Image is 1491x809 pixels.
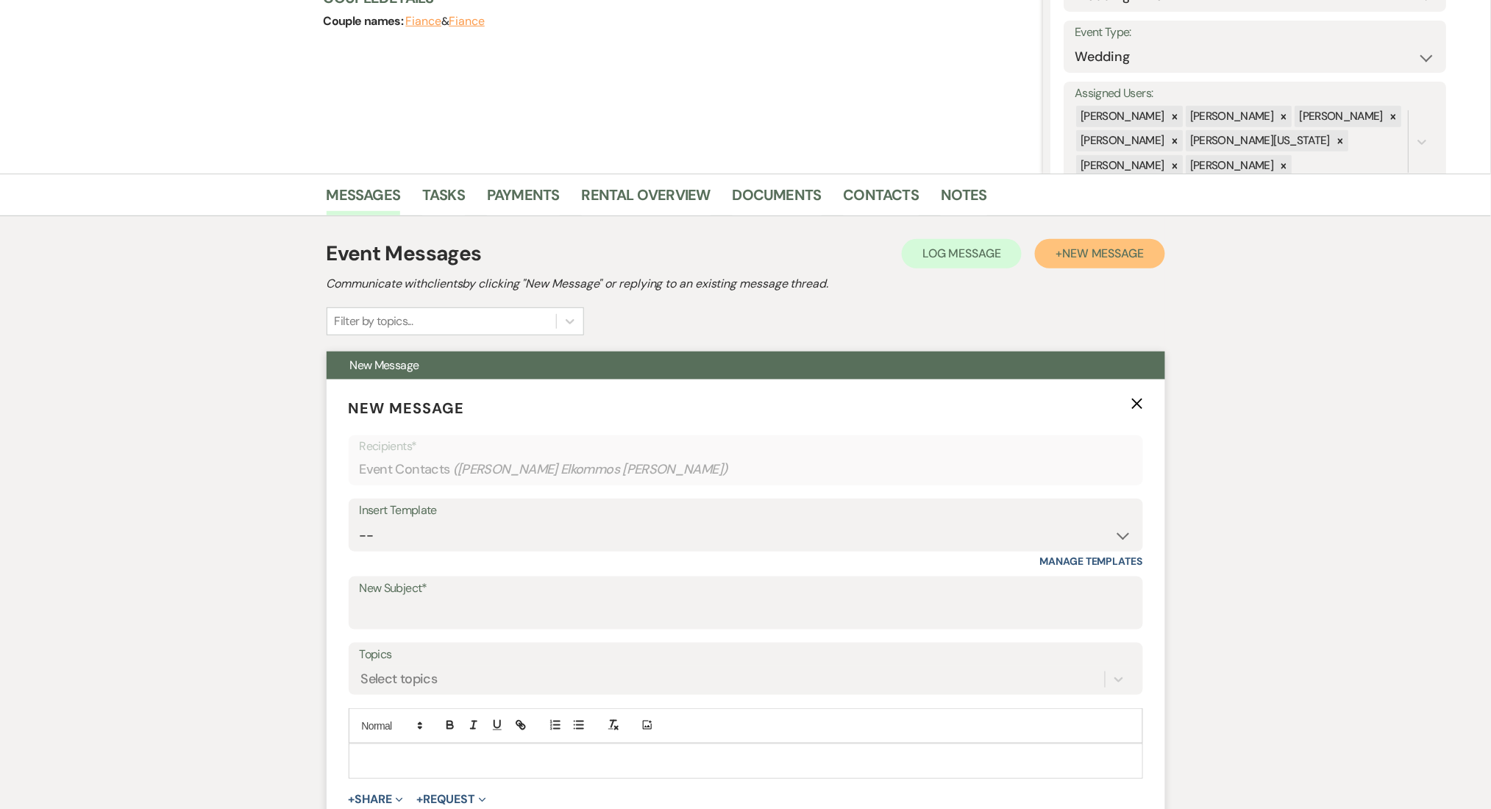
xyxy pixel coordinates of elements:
[406,15,442,27] button: Fiance
[1186,155,1277,177] div: [PERSON_NAME]
[1062,246,1144,261] span: New Message
[327,275,1165,293] h2: Communicate with clients by clicking "New Message" or replying to an existing message thread.
[922,246,1001,261] span: Log Message
[360,578,1132,599] label: New Subject*
[406,14,485,29] span: &
[1295,106,1386,127] div: [PERSON_NAME]
[453,460,729,480] span: ( [PERSON_NAME] Elkommos [PERSON_NAME] )
[327,183,401,215] a: Messages
[327,238,482,269] h1: Event Messages
[360,500,1132,521] div: Insert Template
[844,183,919,215] a: Contacts
[360,437,1132,456] p: Recipients*
[349,794,355,805] span: +
[1077,130,1167,152] div: [PERSON_NAME]
[902,239,1022,268] button: Log Message
[349,794,404,805] button: Share
[1186,106,1277,127] div: [PERSON_NAME]
[349,399,465,418] span: New Message
[733,183,822,215] a: Documents
[1075,83,1436,104] label: Assigned Users:
[582,183,711,215] a: Rental Overview
[361,669,438,689] div: Select topics
[416,794,423,805] span: +
[487,183,560,215] a: Payments
[941,183,987,215] a: Notes
[1186,130,1333,152] div: [PERSON_NAME][US_STATE]
[449,15,485,27] button: Fiance
[1035,239,1164,268] button: +New Message
[360,455,1132,484] div: Event Contacts
[422,183,465,215] a: Tasks
[1077,155,1167,177] div: [PERSON_NAME]
[416,794,486,805] button: Request
[1077,106,1167,127] div: [PERSON_NAME]
[1040,555,1143,568] a: Manage Templates
[1075,22,1436,43] label: Event Type:
[335,313,413,330] div: Filter by topics...
[350,357,419,373] span: New Message
[324,13,406,29] span: Couple names:
[360,644,1132,666] label: Topics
